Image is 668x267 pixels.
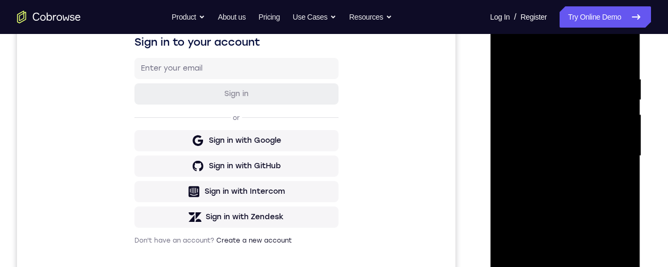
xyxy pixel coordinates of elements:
a: Pricing [258,6,280,28]
input: Enter your email [124,101,315,112]
div: Sign in with GitHub [192,199,264,210]
div: Sign in with Intercom [188,225,268,235]
div: Sign in with Zendesk [189,250,267,261]
button: Use Cases [293,6,336,28]
p: or [214,152,225,160]
button: Resources [349,6,392,28]
button: Sign in with Google [117,168,322,190]
button: Sign in with GitHub [117,194,322,215]
button: Product [172,6,205,28]
a: Try Online Demo [560,6,651,28]
button: Sign in with Zendesk [117,245,322,266]
button: Sign in [117,122,322,143]
h1: Sign in to your account [117,73,322,88]
span: / [514,11,516,23]
a: Log In [490,6,510,28]
a: About us [218,6,246,28]
div: Sign in with Google [192,174,264,184]
button: Sign in with Intercom [117,219,322,240]
a: Go to the home page [17,11,81,23]
a: Register [521,6,547,28]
